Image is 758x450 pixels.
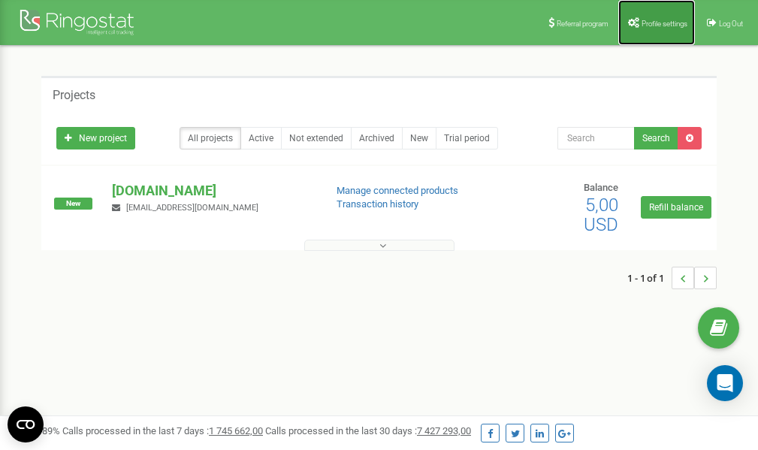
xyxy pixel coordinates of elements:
[417,425,471,436] u: 7 427 293,00
[557,20,609,28] span: Referral program
[436,127,498,149] a: Trial period
[634,127,678,149] button: Search
[557,127,635,149] input: Search
[281,127,352,149] a: Not extended
[180,127,241,149] a: All projects
[584,182,618,193] span: Balance
[337,185,458,196] a: Manage connected products
[402,127,436,149] a: New
[642,20,687,28] span: Profile settings
[126,203,258,213] span: [EMAIL_ADDRESS][DOMAIN_NAME]
[265,425,471,436] span: Calls processed in the last 30 days :
[719,20,743,28] span: Log Out
[209,425,263,436] u: 1 745 662,00
[584,195,618,235] span: 5,00 USD
[62,425,263,436] span: Calls processed in the last 7 days :
[337,198,418,210] a: Transaction history
[240,127,282,149] a: Active
[53,89,95,102] h5: Projects
[627,252,717,304] nav: ...
[641,196,711,219] a: Refill balance
[351,127,403,149] a: Archived
[627,267,672,289] span: 1 - 1 of 1
[707,365,743,401] div: Open Intercom Messenger
[112,181,312,201] p: [DOMAIN_NAME]
[56,127,135,149] a: New project
[8,406,44,442] button: Open CMP widget
[54,198,92,210] span: New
